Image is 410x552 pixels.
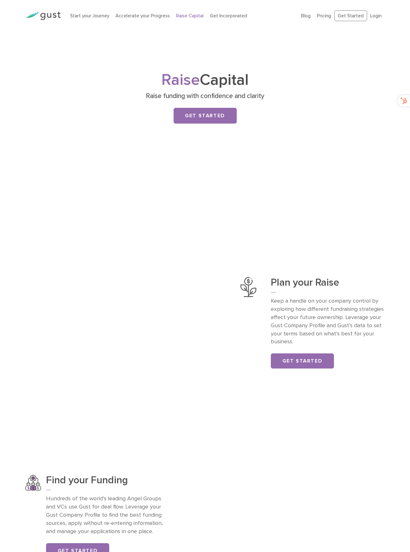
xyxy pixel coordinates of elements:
a: Get Started [271,353,334,369]
img: Find Your Funding [25,475,41,491]
p: Keep a handle on your company control by exploring how different fundraising strategies affect yo... [271,297,385,346]
a: Start your Journey [70,13,109,19]
a: Blog [301,13,311,19]
h3: Find your Funding [46,475,169,490]
h1: Capital [80,73,330,87]
a: Login [370,13,382,19]
img: Plan Your Raise [241,277,256,297]
a: Get Started [334,10,367,21]
a: Raise Capital [176,13,204,19]
a: Get Incorporated [210,13,247,19]
a: Get Started [174,108,237,124]
h3: Plan your Raise [271,277,385,293]
p: Raise funding with confidence and clarity [83,92,327,101]
p: Hundreds of the world’s leading Angel Groups and VCs use Gust for deal flow. Leverage your Gust C... [46,495,169,536]
img: Gust Logo [25,12,61,20]
a: Pricing [317,13,331,19]
a: Accelerate your Progress [116,13,170,19]
span: Raise [161,71,200,89]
